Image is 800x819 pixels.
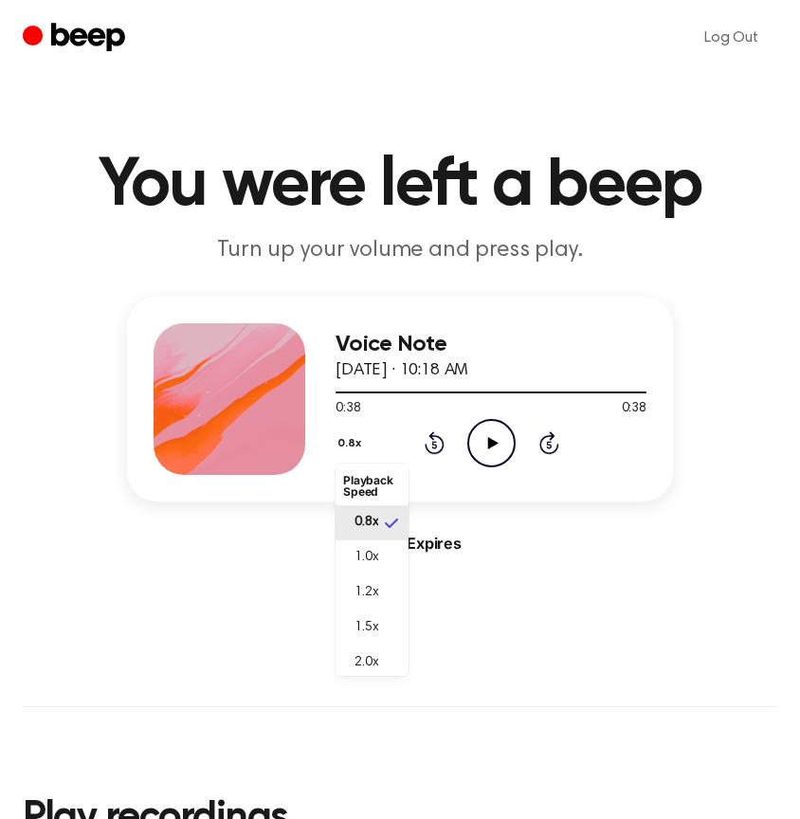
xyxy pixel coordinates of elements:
span: 0.8x [355,513,378,533]
span: 1.0x [355,548,378,568]
h3: Voice Note [336,332,646,357]
button: 0.8x [336,428,369,460]
ul: 0.8x [336,464,409,676]
li: Playback Speed [336,467,409,505]
span: 2.0x [355,653,378,673]
div: Never Expires [127,532,673,555]
span: 1.2x [355,583,378,603]
a: Beep [23,20,130,57]
h1: You were left a beep [23,152,777,220]
span: 0:38 [336,399,360,419]
span: 1.5x [355,618,378,638]
p: Turn up your volume and press play. [36,235,764,266]
span: [DATE] · 10:18 AM [336,362,468,379]
a: Log Out [685,15,777,61]
span: 0:38 [622,399,646,419]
